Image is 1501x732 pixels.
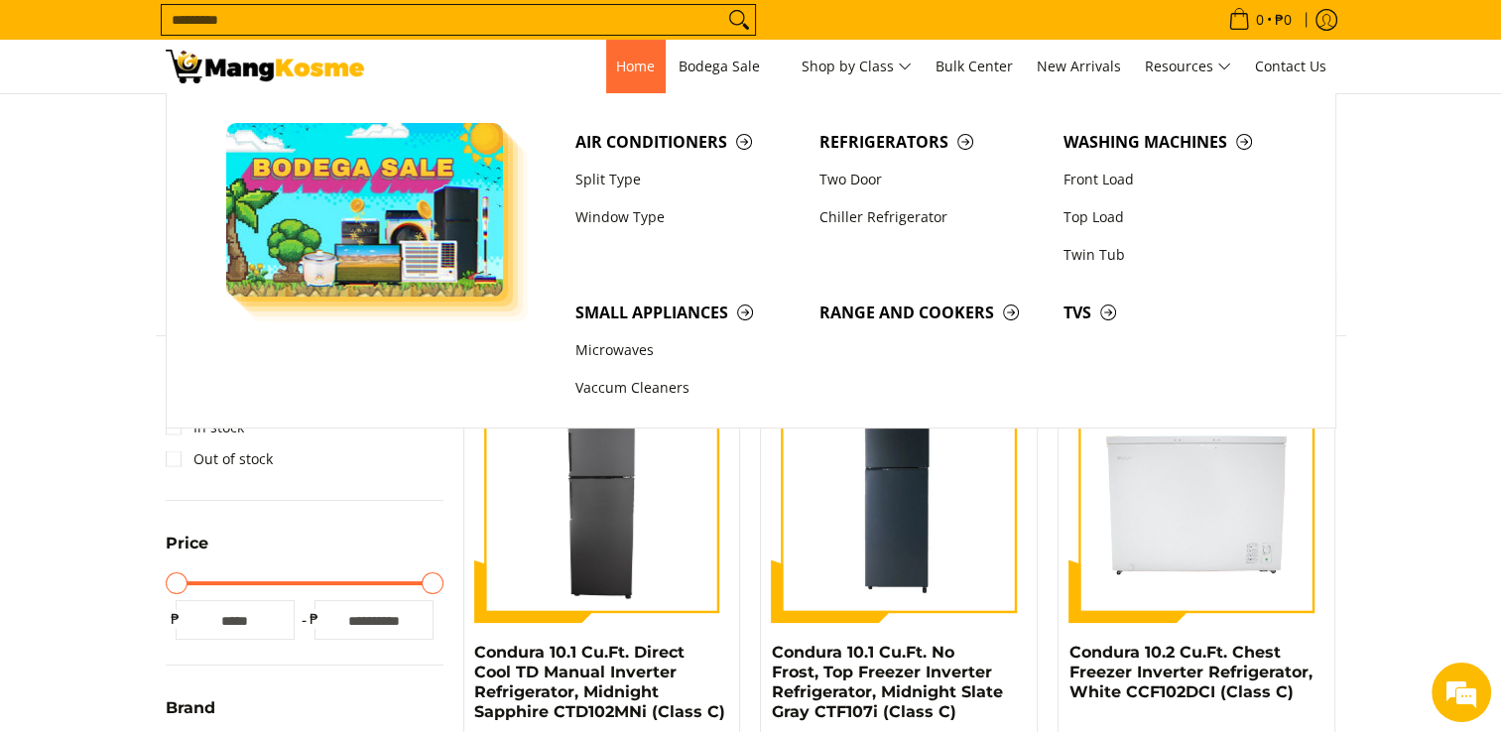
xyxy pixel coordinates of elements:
[616,57,655,75] span: Home
[305,609,324,629] span: ₱
[1063,130,1288,155] span: Washing Machines
[226,123,504,297] img: Bodega Sale
[819,130,1044,155] span: Refrigerators
[1068,367,1324,623] img: Condura 10.2 Cu.Ft. Chest Freezer Inverter Refrigerator, White CCF102DCI (Class C)
[1222,9,1298,31] span: •
[810,123,1054,161] a: Refrigerators
[565,161,810,198] a: Split Type
[792,40,922,93] a: Shop by Class
[819,301,1044,325] span: Range and Cookers
[565,123,810,161] a: Air Conditioners
[565,198,810,236] a: Window Type
[384,40,1336,93] nav: Main Menu
[1145,55,1231,79] span: Resources
[1054,161,1298,198] a: Front Load
[771,643,1002,721] a: Condura 10.1 Cu.Ft. No Frost, Top Freezer Inverter Refrigerator, Midnight Slate Gray CTF107i (Cla...
[575,130,800,155] span: Air Conditioners
[1068,643,1312,701] a: Condura 10.2 Cu.Ft. Chest Freezer Inverter Refrigerator, White CCF102DCI (Class C)
[1063,301,1288,325] span: TVs
[575,301,800,325] span: Small Appliances
[166,609,186,629] span: ₱
[166,443,273,475] a: Out of stock
[166,700,215,731] summary: Open
[1037,57,1121,75] span: New Arrivals
[1135,40,1241,93] a: Resources
[669,40,788,93] a: Bodega Sale
[1255,57,1326,75] span: Contact Us
[1272,13,1295,27] span: ₱0
[810,294,1054,331] a: Range and Cookers
[679,55,778,79] span: Bodega Sale
[606,40,665,93] a: Home
[474,643,725,721] a: Condura 10.1 Cu.Ft. Direct Cool TD Manual Inverter Refrigerator, Midnight Sapphire CTD102MNi (Cla...
[166,536,208,566] summary: Open
[1245,40,1336,93] a: Contact Us
[166,536,208,551] span: Price
[166,700,215,716] span: Brand
[565,370,810,408] a: Vaccum Cleaners
[1054,294,1298,331] a: TVs
[1027,40,1131,93] a: New Arrivals
[926,40,1023,93] a: Bulk Center
[1054,123,1298,161] a: Washing Machines
[1054,198,1298,236] a: Top Load
[771,367,1027,623] img: Condura 10.1 Cu.Ft. No Frost, Top Freezer Inverter Refrigerator, Midnight Slate Gray CTF107i (Cla...
[565,332,810,370] a: Microwaves
[810,198,1054,236] a: Chiller Refrigerator
[936,57,1013,75] span: Bulk Center
[810,161,1054,198] a: Two Door
[474,367,730,623] img: Condura 10.1 Cu.Ft. Direct Cool TD Manual Inverter Refrigerator, Midnight Sapphire CTD102MNi (Cla...
[1253,13,1267,27] span: 0
[166,50,364,83] img: Class C Home &amp; Business Appliances: Up to 70% Off l Mang Kosme
[1054,236,1298,274] a: Twin Tub
[802,55,912,79] span: Shop by Class
[723,5,755,35] button: Search
[565,294,810,331] a: Small Appliances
